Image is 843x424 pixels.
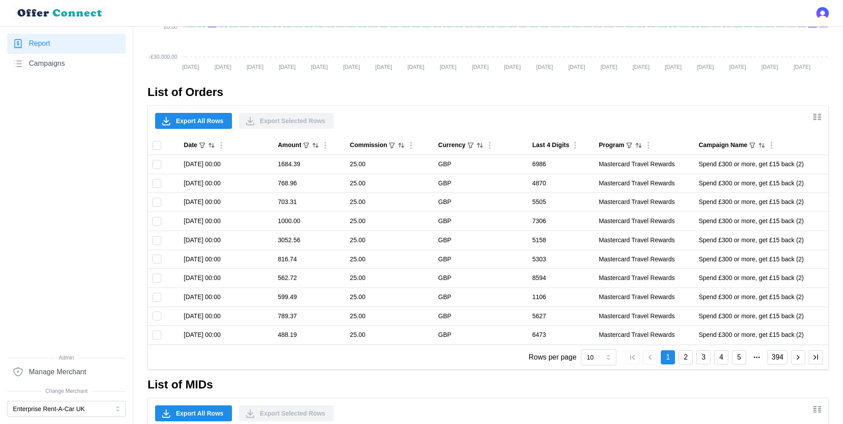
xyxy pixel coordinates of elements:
[643,140,653,150] button: Column Actions
[148,84,829,100] h2: List of Orders
[810,109,825,124] button: Show/Hide columns
[273,231,345,250] td: 3052.56
[273,212,345,231] td: 1000.00
[7,54,126,74] a: Campaigns
[152,331,161,340] input: Toggle select row
[273,307,345,326] td: 789.37
[794,64,811,70] tspan: [DATE]
[633,64,650,70] tspan: [DATE]
[345,231,434,250] td: 25.00
[434,212,528,231] td: GBP
[600,64,617,70] tspan: [DATE]
[164,24,177,30] tspan: £0.00
[661,350,675,364] button: 1
[397,141,405,149] button: Sort by Commission descending
[260,406,325,421] span: Export Selected Rows
[528,174,595,193] td: 4870
[345,155,434,174] td: 25.00
[180,231,274,250] td: [DATE] 00:00
[679,350,693,364] button: 2
[665,64,682,70] tspan: [DATE]
[697,64,714,70] tspan: [DATE]
[7,354,126,362] span: Admin
[528,307,595,326] td: 5627
[472,64,489,70] tspan: [DATE]
[694,250,828,269] td: Spend £300 or more, get £15 back (2)
[694,174,828,193] td: Spend £300 or more, get £15 back (2)
[180,326,274,344] td: [DATE] 00:00
[176,113,224,128] span: Export All Rows
[568,64,585,70] tspan: [DATE]
[434,269,528,288] td: GBP
[594,155,694,174] td: Mastercard Travel Rewards
[29,58,65,69] span: Campaigns
[528,193,595,212] td: 5505
[273,193,345,212] td: 703.31
[528,326,595,344] td: 6473
[152,293,161,302] input: Toggle select row
[7,34,126,54] a: Report
[155,113,232,129] button: Export All Rows
[594,231,694,250] td: Mastercard Travel Rewards
[152,179,161,188] input: Toggle select row
[152,274,161,283] input: Toggle select row
[7,401,126,417] button: Enterprise Rent-A-Car UK
[180,174,274,193] td: [DATE] 00:00
[148,377,829,392] h2: List of MIDs
[528,155,595,174] td: 6986
[476,141,484,149] button: Sort by Currency ascending
[434,155,528,174] td: GBP
[345,250,434,269] td: 25.00
[180,155,274,174] td: [DATE] 00:00
[345,193,434,212] td: 25.00
[528,269,595,288] td: 8594
[149,54,177,60] tspan: -£30,000.00
[758,141,766,149] button: Sort by Campaign Name ascending
[694,212,828,231] td: Spend £300 or more, get £15 back (2)
[594,307,694,326] td: Mastercard Travel Rewards
[434,288,528,307] td: GBP
[699,140,747,150] div: Campaign Name
[260,113,325,128] span: Export Selected Rows
[184,140,197,150] div: Date
[816,7,829,20] img: 's logo
[345,288,434,307] td: 25.00
[694,193,828,212] td: Spend £300 or more, get £15 back (2)
[239,113,334,129] button: Export Selected Rows
[761,64,778,70] tspan: [DATE]
[594,193,694,212] td: Mastercard Travel Rewards
[345,326,434,344] td: 25.00
[694,231,828,250] td: Spend £300 or more, get £15 back (2)
[714,350,728,364] button: 4
[152,312,161,320] input: Toggle select row
[434,193,528,212] td: GBP
[532,140,569,150] div: Last 4 Digits
[216,140,226,150] button: Column Actions
[152,217,161,226] input: Toggle select row
[247,64,264,70] tspan: [DATE]
[406,140,416,150] button: Column Actions
[594,250,694,269] td: Mastercard Travel Rewards
[152,198,161,207] input: Toggle select row
[311,64,328,70] tspan: [DATE]
[594,174,694,193] td: Mastercard Travel Rewards
[485,140,495,150] button: Column Actions
[810,402,825,417] button: Show/Hide columns
[408,64,424,70] tspan: [DATE]
[208,141,216,149] button: Sort by Date descending
[694,307,828,326] td: Spend £300 or more, get £15 back (2)
[434,174,528,193] td: GBP
[273,326,345,344] td: 488.19
[278,140,301,150] div: Amount
[345,307,434,326] td: 25.00
[767,350,787,364] button: 394
[528,250,595,269] td: 5303
[343,64,360,70] tspan: [DATE]
[180,250,274,269] td: [DATE] 00:00
[434,250,528,269] td: GBP
[29,367,86,378] span: Manage Merchant
[273,250,345,269] td: 816.74
[273,288,345,307] td: 599.49
[694,288,828,307] td: Spend £300 or more, get £15 back (2)
[180,193,274,212] td: [DATE] 00:00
